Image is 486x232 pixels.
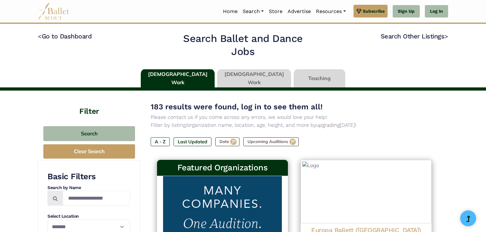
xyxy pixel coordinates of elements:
h4: Select Location [47,213,130,220]
h4: Filter [38,91,140,117]
li: [DEMOGRAPHIC_DATA] Work [139,69,216,88]
li: Teaching [292,69,347,88]
img: gem.svg [356,8,361,15]
a: Log In [425,5,448,18]
a: Search Other Listings> [381,32,448,40]
h3: Basic Filters [47,171,130,182]
a: Resources [313,5,348,18]
label: Upcoming Auditions [243,137,299,146]
h2: Search Ballet and Dance Jobs [171,32,315,58]
a: Sign Up [393,5,420,18]
a: Advertise [285,5,313,18]
button: Clear Search [43,144,135,159]
a: Search [240,5,266,18]
input: Search by names... [63,191,130,206]
code: < [38,32,42,40]
a: Store [266,5,285,18]
a: Subscribe [354,5,388,17]
a: upgrading [316,122,340,128]
label: A - Z [151,137,170,146]
a: Home [220,5,240,18]
span: 183 results were found, log in to see them all! [151,102,323,111]
code: > [444,32,448,40]
a: <Go to Dashboard [38,32,92,40]
h4: Search by Name [47,185,130,191]
h3: Featured Organizations [162,162,283,173]
img: Logo [301,160,432,223]
span: Subscribe [363,8,385,15]
button: Search [43,126,135,141]
p: Filter by listing/organization name, location, age, height, and more by [DATE]! [151,121,438,129]
li: [DEMOGRAPHIC_DATA] Work [216,69,292,88]
label: Last Updated [174,137,211,146]
p: Please contact us if you come across any errors, we would love your help! [151,113,438,121]
label: Date [215,137,239,146]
